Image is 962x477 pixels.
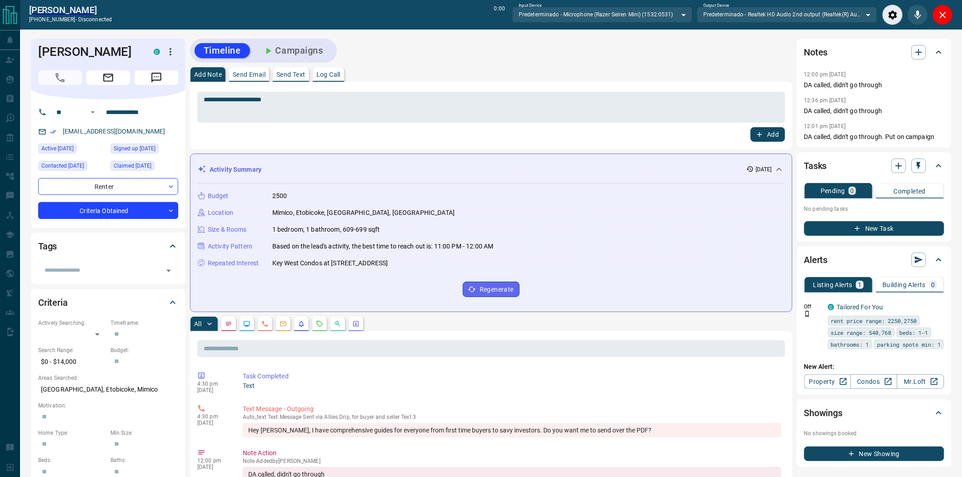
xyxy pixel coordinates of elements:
a: Mr.Loft [897,374,944,389]
p: Text Message Sent via Allies Drip, for buyer and seller Text 3 [243,414,782,420]
span: auto_text [243,414,266,420]
h2: Criteria [38,295,68,310]
p: 12:00 pm [DATE] [804,71,846,78]
span: size range: 540,768 [831,328,892,337]
div: Mute [907,5,928,25]
p: 2500 [272,191,287,201]
span: Email [86,70,130,85]
p: Text Message - Outgoing [243,404,782,414]
p: Mimico, Etobicoke, [GEOGRAPHIC_DATA], [GEOGRAPHIC_DATA] [272,208,455,218]
svg: Opportunities [334,320,341,328]
div: Tags [38,235,178,257]
p: Send Text [276,71,306,78]
p: [DATE] [197,387,229,393]
p: [DATE] [197,464,229,470]
h2: Alerts [804,253,828,267]
p: Text [243,381,782,391]
div: Criteria [38,292,178,313]
h1: [PERSON_NAME] [38,45,140,59]
span: Message [135,70,178,85]
div: Hey [PERSON_NAME], I have comprehensive guides for everyone from first time buyers to savy invest... [243,423,782,437]
p: Based on the lead's activity, the best time to reach out is: 11:00 PM - 12:00 AM [272,242,494,251]
span: disconnected [78,16,112,23]
h2: Tasks [804,159,827,173]
p: Baths: [110,456,178,464]
h2: Showings [804,406,843,420]
p: 0:00 [494,5,505,25]
p: [DATE] [197,420,229,426]
div: Criteria Obtained [38,202,178,219]
p: Completed [894,188,926,194]
p: No showings booked [804,429,944,437]
p: $0 - $14,000 [38,354,106,369]
div: Fri Jun 11 2021 [110,144,178,156]
button: New Showing [804,447,944,461]
p: Activity Pattern [208,242,252,251]
button: Open [162,264,175,277]
h2: [PERSON_NAME] [29,5,112,15]
p: 12:01 pm [DATE] [804,123,846,129]
p: Home Type: [38,429,106,437]
p: 4:30 pm [197,381,229,387]
div: Alerts [804,249,944,271]
p: 12:00 pm [197,457,229,464]
div: Predeterminado - Microphone (Razer Seiren Mini) (1532:0531) [512,7,692,22]
span: Call [38,70,82,85]
svg: Notes [225,320,232,328]
div: Activity Summary[DATE] [198,161,785,178]
p: No pending tasks [804,202,944,216]
svg: Agent Actions [352,320,360,328]
p: Beds: [38,456,106,464]
div: Showings [804,402,944,424]
p: New Alert: [804,362,944,372]
p: DA called, didn't go through. Put on campaign [804,132,944,142]
h2: Tags [38,239,57,253]
p: Repeated Interest [208,258,259,268]
p: Pending [821,188,845,194]
p: [GEOGRAPHIC_DATA], Etobicoke, Mimico [38,382,178,397]
p: Actively Searching: [38,319,106,327]
div: condos.ca [154,49,160,55]
div: Fri Aug 08 2025 [38,144,106,156]
p: Log Call [316,71,341,78]
p: Building Alerts [883,282,926,288]
p: Min Size: [110,429,178,437]
button: Regenerate [463,282,520,297]
p: Search Range: [38,346,106,354]
a: Tailored For You [837,303,883,311]
p: 12:36 pm [DATE] [804,97,846,104]
button: New Task [804,221,944,236]
button: Add [751,127,785,142]
svg: Listing Alerts [298,320,305,328]
svg: Calls [261,320,269,328]
svg: Requests [316,320,323,328]
label: Output Device [703,3,729,9]
h2: Notes [804,45,828,60]
div: Renter [38,178,178,195]
p: Activity Summary [210,165,261,174]
p: Key West Condos at [STREET_ADDRESS] [272,258,388,268]
p: Listing Alerts [813,282,853,288]
p: Add Note [194,71,222,78]
p: Off [804,303,822,311]
p: Motivation: [38,402,178,410]
a: Condos [851,374,897,389]
div: Sat Aug 16 2025 [38,161,106,174]
p: 4:30 pm [197,413,229,420]
div: condos.ca [828,304,834,310]
a: [EMAIL_ADDRESS][DOMAIN_NAME] [63,128,165,135]
div: Thu Jun 17 2021 [110,161,178,174]
span: beds: 1-1 [900,328,928,337]
span: bathrooms: 1 [831,340,869,349]
p: Areas Searched: [38,374,178,382]
p: Note Added by [PERSON_NAME] [243,458,782,464]
p: 0 [851,188,854,194]
svg: Email Verified [50,129,56,135]
p: 1 bedroom, 1 bathroom, 609-699 sqft [272,225,380,234]
div: Audio Settings [882,5,903,25]
p: Location [208,208,233,218]
p: Note Action [243,448,782,458]
p: Send Email [233,71,266,78]
span: parking spots min: 1 [877,340,941,349]
svg: Lead Browsing Activity [243,320,251,328]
